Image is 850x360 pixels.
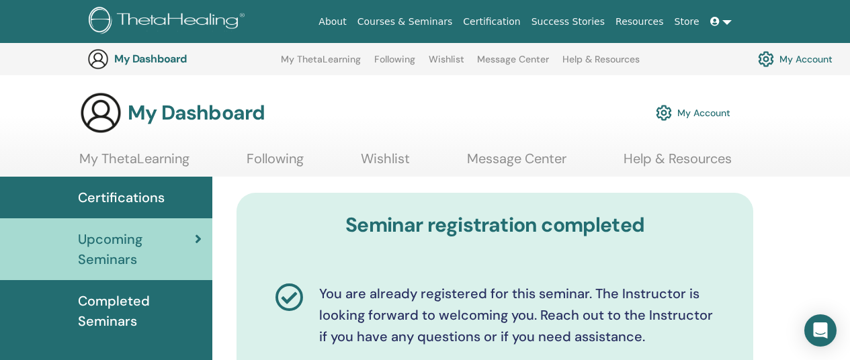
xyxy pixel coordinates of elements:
[477,54,549,75] a: Message Center
[656,98,730,128] a: My Account
[610,9,669,34] a: Resources
[78,291,202,331] span: Completed Seminars
[281,54,361,75] a: My ThetaLearning
[374,54,415,75] a: Following
[669,9,705,34] a: Store
[758,48,833,71] a: My Account
[429,54,464,75] a: Wishlist
[758,48,774,71] img: cog.svg
[257,213,733,237] h3: Seminar registration completed
[562,54,640,75] a: Help & Resources
[79,150,189,177] a: My ThetaLearning
[89,7,249,37] img: logo.png
[128,101,265,125] h3: My Dashboard
[656,101,672,124] img: cog.svg
[114,52,249,65] h3: My Dashboard
[352,9,458,34] a: Courses & Seminars
[526,9,610,34] a: Success Stories
[87,48,109,70] img: generic-user-icon.jpg
[78,229,195,269] span: Upcoming Seminars
[804,314,837,347] div: Open Intercom Messenger
[624,150,732,177] a: Help & Resources
[78,187,165,208] span: Certifications
[361,150,410,177] a: Wishlist
[313,9,351,34] a: About
[467,150,566,177] a: Message Center
[319,283,715,347] p: You are already registered for this seminar. The Instructor is looking forward to welcoming you. ...
[247,150,304,177] a: Following
[79,91,122,134] img: generic-user-icon.jpg
[458,9,525,34] a: Certification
